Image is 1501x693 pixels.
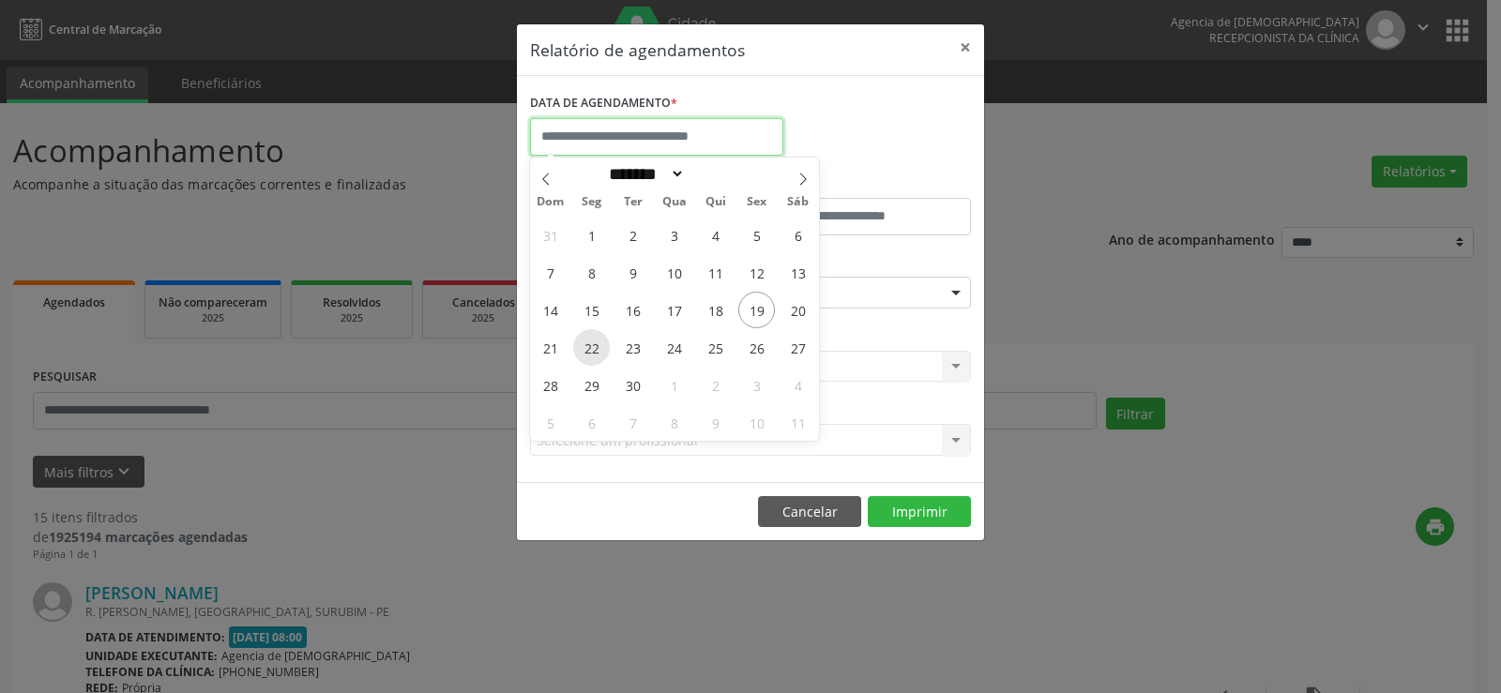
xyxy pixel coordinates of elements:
span: Ter [613,196,654,208]
span: Setembro 18, 2025 [697,292,734,328]
span: Setembro 15, 2025 [573,292,610,328]
span: Setembro 2, 2025 [614,217,651,253]
span: Setembro 29, 2025 [573,367,610,403]
span: Setembro 21, 2025 [532,329,569,366]
span: Outubro 10, 2025 [738,404,775,441]
span: Setembro 5, 2025 [738,217,775,253]
span: Outubro 1, 2025 [656,367,692,403]
span: Setembro 1, 2025 [573,217,610,253]
span: Setembro 4, 2025 [697,217,734,253]
span: Setembro 16, 2025 [614,292,651,328]
span: Sex [736,196,778,208]
label: DATA DE AGENDAMENTO [530,89,677,118]
span: Outubro 9, 2025 [697,404,734,441]
label: ATÉ [755,169,971,198]
span: Sáb [778,196,819,208]
span: Setembro 13, 2025 [780,254,816,291]
span: Setembro 11, 2025 [697,254,734,291]
span: Setembro 30, 2025 [614,367,651,403]
select: Month [602,164,685,184]
h5: Relatório de agendamentos [530,38,745,62]
span: Setembro 24, 2025 [656,329,692,366]
span: Setembro 22, 2025 [573,329,610,366]
span: Setembro 25, 2025 [697,329,734,366]
span: Setembro 28, 2025 [532,367,569,403]
span: Setembro 14, 2025 [532,292,569,328]
button: Cancelar [758,496,861,528]
span: Outubro 4, 2025 [780,367,816,403]
span: Outubro 11, 2025 [780,404,816,441]
span: Qui [695,196,736,208]
input: Year [685,164,747,184]
span: Outubro 2, 2025 [697,367,734,403]
span: Setembro 9, 2025 [614,254,651,291]
button: Imprimir [868,496,971,528]
span: Outubro 7, 2025 [614,404,651,441]
span: Setembro 23, 2025 [614,329,651,366]
span: Outubro 3, 2025 [738,367,775,403]
span: Setembro 10, 2025 [656,254,692,291]
span: Setembro 6, 2025 [780,217,816,253]
span: Seg [571,196,613,208]
span: Agosto 31, 2025 [532,217,569,253]
span: Dom [530,196,571,208]
span: Outubro 6, 2025 [573,404,610,441]
span: Setembro 7, 2025 [532,254,569,291]
span: Setembro 20, 2025 [780,292,816,328]
span: Setembro 12, 2025 [738,254,775,291]
span: Outubro 5, 2025 [532,404,569,441]
span: Outubro 8, 2025 [656,404,692,441]
span: Setembro 3, 2025 [656,217,692,253]
span: Setembro 8, 2025 [573,254,610,291]
button: Close [947,24,984,70]
span: Setembro 27, 2025 [780,329,816,366]
span: Setembro 19, 2025 [738,292,775,328]
span: Qua [654,196,695,208]
span: Setembro 17, 2025 [656,292,692,328]
span: Setembro 26, 2025 [738,329,775,366]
